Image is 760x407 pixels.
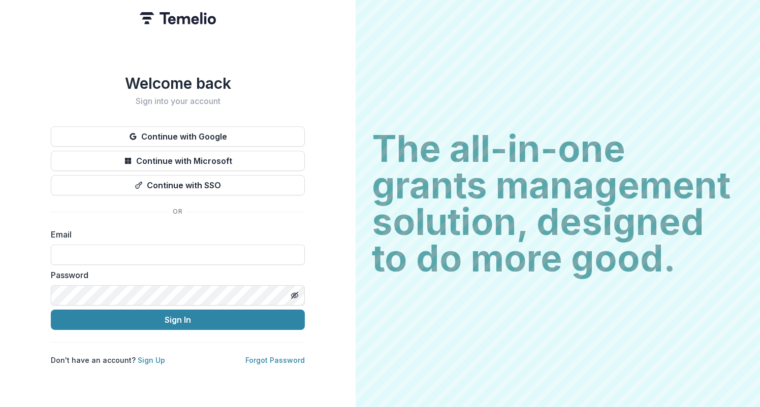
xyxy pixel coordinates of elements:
label: Password [51,269,299,281]
p: Don't have an account? [51,355,165,365]
button: Sign In [51,310,305,330]
button: Toggle password visibility [287,287,303,303]
button: Continue with Microsoft [51,151,305,171]
a: Forgot Password [245,356,305,364]
h2: Sign into your account [51,96,305,106]
a: Sign Up [138,356,165,364]
h1: Welcome back [51,74,305,92]
button: Continue with SSO [51,175,305,195]
label: Email [51,228,299,241]
button: Continue with Google [51,126,305,147]
img: Temelio [140,12,216,24]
